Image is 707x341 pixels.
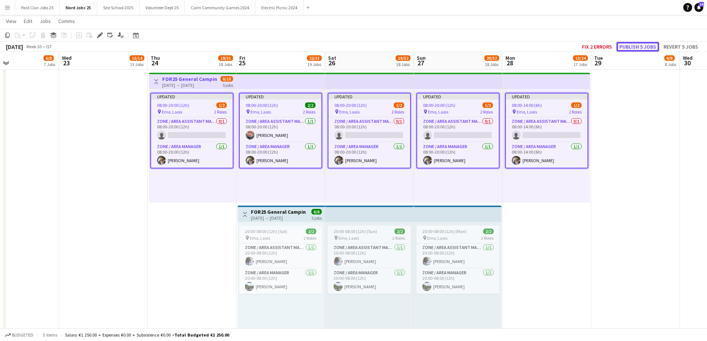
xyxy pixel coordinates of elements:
[40,18,51,24] span: Jobs
[239,93,322,168] app-job-card: Updated08:00-20:00 (12h)2/2 Emo, Laois2 RolesZone / Area Assistant Manager1/108:00-20:00 (12h)[PE...
[43,55,54,61] span: 6/8
[151,142,233,168] app-card-role: Zone / Area Manager1/108:00-20:00 (12h)[PERSON_NAME]
[239,243,322,269] app-card-role: Zone / Area Assistant Manager1/120:00-08:00 (12h)[PERSON_NAME]
[130,55,144,61] span: 10/14
[151,94,233,99] div: Updated
[245,229,287,234] span: 20:00-08:00 (12h) (Sat)
[307,55,322,61] span: 22/33
[427,235,448,241] span: Emo, Laois
[44,62,55,67] div: 7 Jobs
[140,0,185,15] button: Volunteer Dept 25
[151,55,160,61] span: Thu
[46,44,52,49] div: IST
[240,117,321,142] app-card-role: Zone / Area Assistant Manager1/108:00-20:00 (12h)[PERSON_NAME]
[480,109,493,115] span: 2 Roles
[219,62,233,67] div: 18 Jobs
[505,55,515,61] span: Mon
[255,0,304,15] button: Electric Picnic 2024
[665,62,676,67] div: 8 Jobs
[328,226,411,294] app-job-card: 20:00-08:00 (12h) (Sun)2/2 Emo, Laois2 RolesZone / Area Assistant Manager1/120:00-08:00 (12h)[PER...
[21,16,35,26] a: Edit
[392,235,405,241] span: 2 Roles
[239,269,322,294] app-card-role: Zone / Area Manager1/120:00-08:00 (12h)[PERSON_NAME]
[162,82,217,88] div: [DATE] → [DATE]
[394,102,404,108] span: 1/2
[3,16,19,26] a: View
[422,229,467,234] span: 20:00-08:00 (12h) (Mon)
[151,117,233,142] app-card-role: Zone / Area Assistant Manager0/108:00-20:00 (12h)
[65,332,229,338] div: Salary €1 250.00 + Expenses €0.00 + Subsistence €0.00 =
[240,142,321,168] app-card-role: Zone / Area Manager1/108:00-20:00 (12h)[PERSON_NAME]
[483,229,494,234] span: 2/2
[24,44,43,49] span: Week 30
[416,59,426,67] span: 27
[338,235,359,241] span: Emo, Laois
[305,102,315,108] span: 2/2
[150,59,160,67] span: 24
[239,226,322,294] app-job-card: 20:00-08:00 (12h) (Sat)2/2 Emo, Laois2 RolesZone / Area Assistant Manager1/120:00-08:00 (12h)[PER...
[392,109,404,115] span: 2 Roles
[55,16,78,26] a: Comms
[334,229,377,234] span: 20:00-08:00 (12h) (Sun)
[416,269,500,294] app-card-role: Zone / Area Manager1/120:00-08:00 (12h)[PERSON_NAME]
[251,109,271,115] span: Emo, Laois
[223,82,233,88] div: 5 jobs
[251,209,306,215] h3: FOR25 General Camping Nights
[62,55,72,61] span: Wed
[6,18,16,24] span: View
[506,117,587,142] app-card-role: Zone / Area Assistant Manager0/108:00-14:00 (6h)
[218,55,233,61] span: 19/31
[304,235,316,241] span: 2 Roles
[328,117,410,142] app-card-role: Zone / Area Assistant Manager0/108:00-20:00 (12h)
[157,102,189,108] span: 08:00-20:00 (12h)
[306,229,316,234] span: 2/2
[150,93,233,168] app-job-card: Updated08:00-20:00 (12h)1/2 Emo, Laois2 RolesZone / Area Assistant Manager0/108:00-20:00 (12h) Zo...
[423,102,455,108] span: 08:00-20:00 (12h)
[130,62,144,67] div: 13 Jobs
[41,332,59,338] span: 5 items
[328,142,410,168] app-card-role: Zone / Area Manager1/108:00-20:00 (12h)[PERSON_NAME]
[512,102,542,108] span: 08:00-14:00 (6h)
[699,2,704,7] span: 14
[505,93,588,168] app-job-card: Updated08:00-14:00 (6h)1/2 Emo, Laois2 RolesZone / Area Assistant Manager0/108:00-14:00 (6h) Zone...
[569,109,582,115] span: 2 Roles
[395,229,405,234] span: 2/2
[307,62,321,67] div: 19 Jobs
[417,117,499,142] app-card-role: Zone / Area Assistant Manager0/108:00-20:00 (12h)
[417,55,426,61] span: Sun
[484,55,499,61] span: 20/32
[15,0,60,15] button: Paid Clan Jobs 25
[416,93,500,168] app-job-card: Updated08:00-20:00 (12h)1/2 Emo, Laois2 RolesZone / Area Assistant Manager0/108:00-20:00 (12h) Zo...
[185,0,255,15] button: Cairn Community Games 2024
[251,215,306,221] div: [DATE] → [DATE]
[328,93,411,168] div: Updated08:00-20:00 (12h)1/2 Emo, Laois2 RolesZone / Area Assistant Manager0/108:00-20:00 (12h) Zo...
[60,0,97,15] button: Nord Jobs 25
[416,243,500,269] app-card-role: Zone / Area Assistant Manager1/120:00-08:00 (12h)[PERSON_NAME]
[664,55,675,61] span: 6/8
[594,55,603,61] span: Tue
[517,109,537,115] span: Emo, Laois
[174,332,229,338] span: Total Budgeted €1 250.00
[61,59,72,67] span: 23
[428,109,448,115] span: Emo, Laois
[481,235,494,241] span: 2 Roles
[573,62,587,67] div: 17 Jobs
[327,59,336,67] span: 26
[216,102,227,108] span: 1/2
[12,332,33,338] span: Budgeted
[694,3,703,12] a: 14
[571,102,582,108] span: 1/2
[239,55,245,61] span: Fri
[162,109,182,115] span: Emo, Laois
[339,109,360,115] span: Emo, Laois
[485,62,499,67] div: 18 Jobs
[37,16,54,26] a: Jobs
[334,102,367,108] span: 08:00-20:00 (12h)
[246,102,278,108] span: 08:00-20:00 (12h)
[482,102,493,108] span: 1/2
[504,59,515,67] span: 28
[416,226,500,294] app-job-card: 20:00-08:00 (12h) (Mon)2/2 Emo, Laois2 RolesZone / Area Assistant Manager1/120:00-08:00 (12h)[PER...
